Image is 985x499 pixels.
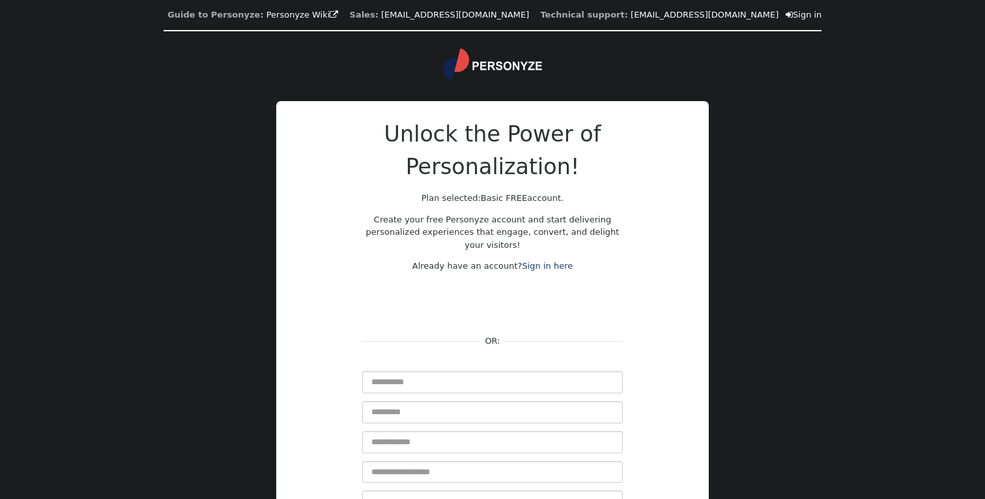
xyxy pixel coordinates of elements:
[786,10,793,19] span: 
[481,193,528,203] span: Basic FREE
[362,260,623,273] p: Already have an account?
[631,10,778,20] a: [EMAIL_ADDRESS][DOMAIN_NAME]
[429,288,557,317] div: Über Google anmelden. Wird in neuem Tab geöffnet.
[540,10,627,20] b: Technical support:
[362,192,623,205] p: Plan selected: account.
[350,10,378,20] b: Sales:
[522,261,573,271] a: Sign in here
[330,10,338,19] span: 
[786,10,821,20] a: Sign in
[422,288,564,317] iframe: Schaltfläche „Über Google anmelden“
[443,48,542,81] img: logo.svg
[480,335,506,348] div: OR:
[266,10,339,20] a: Personyze Wiki
[381,10,529,20] a: [EMAIL_ADDRESS][DOMAIN_NAME]
[167,10,263,20] b: Guide to Personyze:
[362,118,623,183] h2: Unlock the Power of Personalization!
[362,213,623,252] p: Create your free Personyze account and start delivering personalized experiences that engage, con...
